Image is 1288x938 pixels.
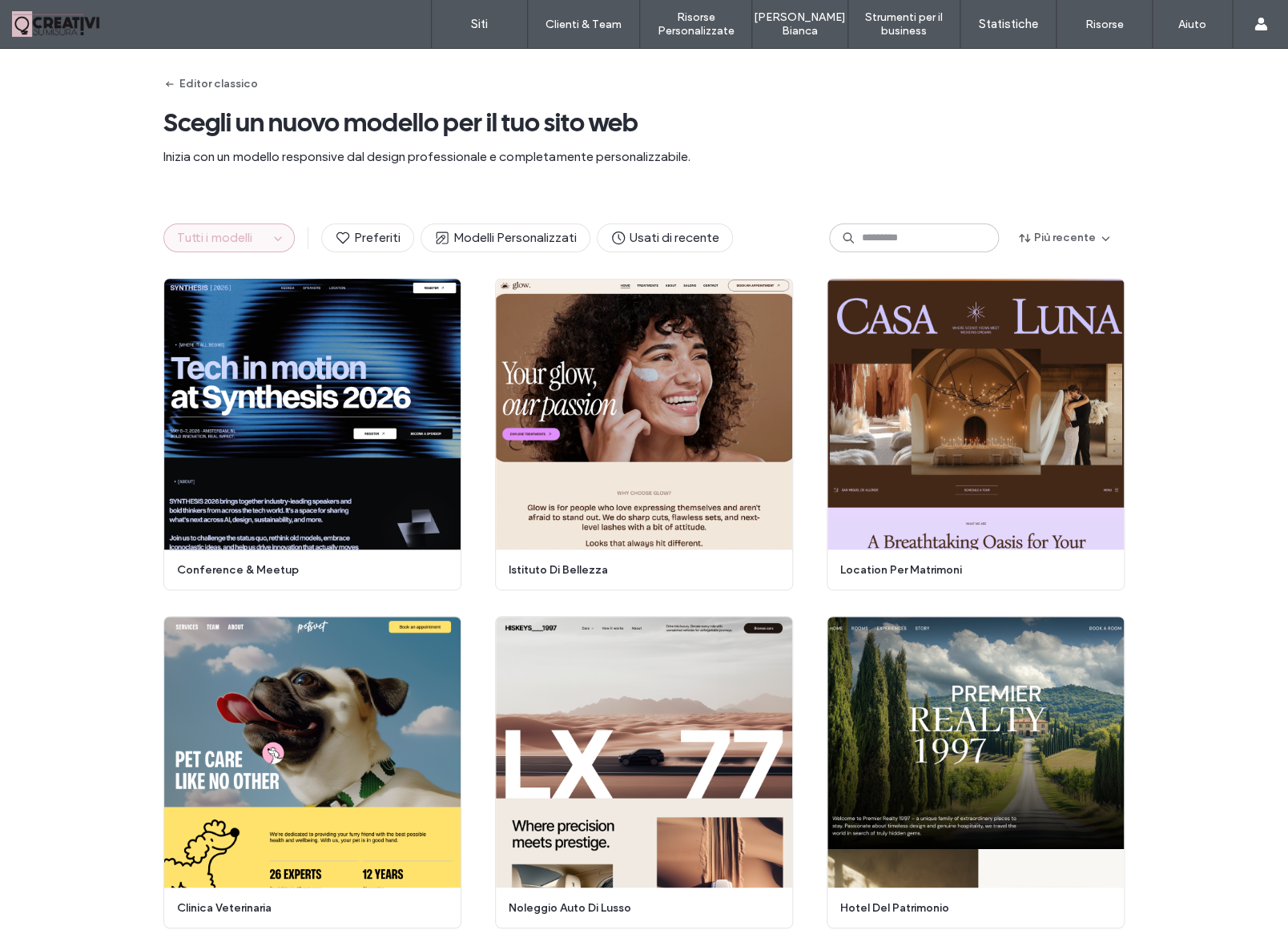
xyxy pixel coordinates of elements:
[979,17,1038,31] label: Statistiche
[848,10,960,38] label: Strumenti per il business
[509,900,770,916] span: noleggio auto di lusso
[1005,225,1125,251] button: Più recente
[471,17,488,31] label: Siti
[421,223,590,252] button: Modelli Personalizzati
[335,229,400,247] span: Preferiti
[840,562,1101,578] span: location per matrimoni
[1178,18,1206,31] label: Aiuto
[752,10,847,38] label: [PERSON_NAME] Bianca
[545,18,622,31] label: Clienti & Team
[163,71,258,97] button: Editor classico
[35,11,74,26] span: Aiuto
[163,148,1125,166] span: Inizia con un modello responsive dal design professionale e completamente personalizzabile.
[163,107,1125,139] span: Scegli un nuovo modello per il tuo sito web
[610,229,719,247] span: Usati di recente
[640,10,751,38] label: Risorse Personalizzate
[177,562,438,578] span: conference & meetup
[597,223,733,252] button: Usati di recente
[177,230,252,245] span: Tutti i modelli
[434,229,577,247] span: Modelli Personalizzati
[1085,18,1124,31] label: Risorse
[840,900,1101,916] span: hotel del patrimonio
[509,562,770,578] span: istituto di bellezza
[321,223,414,252] button: Preferiti
[177,900,438,916] span: clinica veterinaria
[164,224,268,252] button: Tutti i modelli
